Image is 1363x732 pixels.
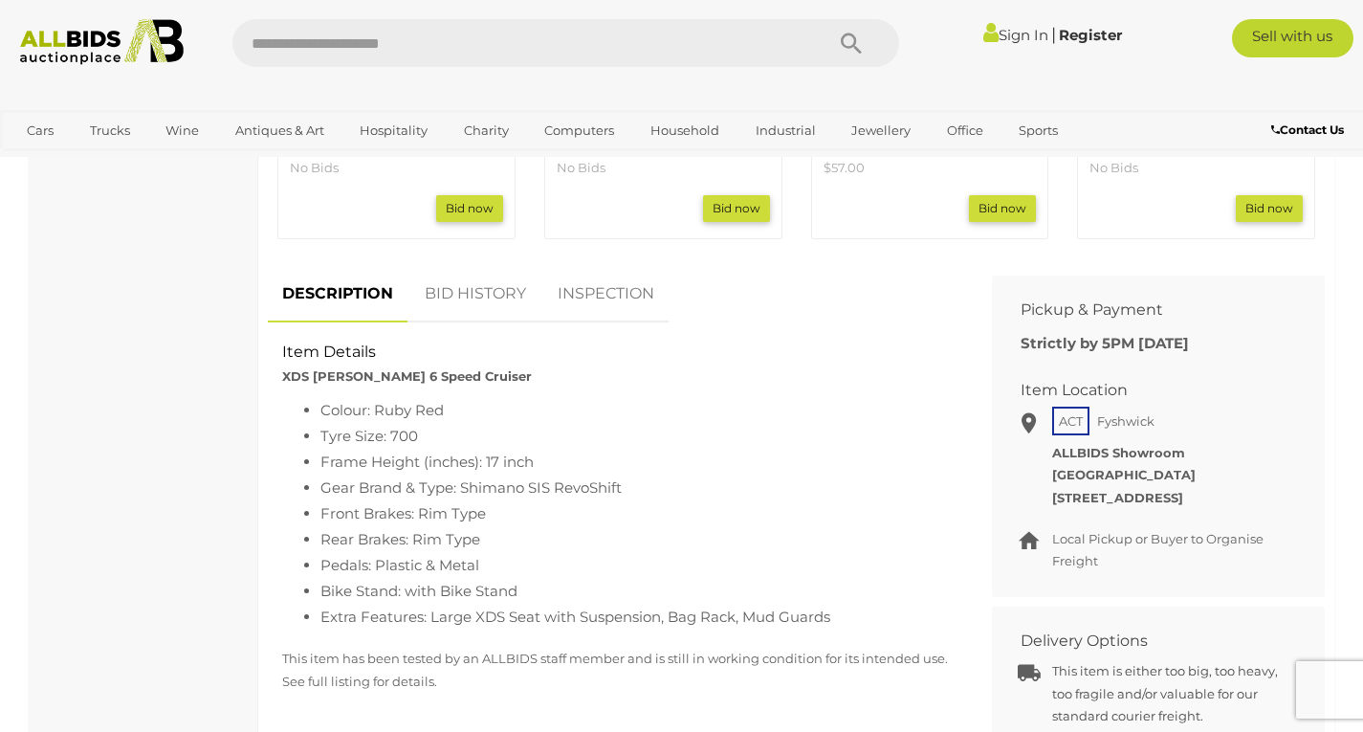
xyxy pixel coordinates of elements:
[223,115,337,146] a: Antiques & Art
[282,368,532,384] strong: XDS [PERSON_NAME] 6 Speed Cruiser
[1021,632,1267,650] h2: Delivery Options
[703,195,770,222] a: Bid now
[451,115,521,146] a: Charity
[290,159,503,177] p: No Bids
[1092,409,1159,433] span: Fyshwick
[1089,140,1303,176] a: CABANI Travel Suitcase & America Travel Suitcase - Lot of 2 No Bids
[824,159,1037,177] p: $57.00
[543,266,669,322] a: INSPECTION
[14,146,175,178] a: [GEOGRAPHIC_DATA]
[1232,19,1354,57] a: Sell with us
[320,423,949,449] li: Tyre Size: 700
[1021,334,1189,352] b: Strictly by 5PM [DATE]
[934,115,996,146] a: Office
[638,115,732,146] a: Household
[1021,382,1267,399] h2: Item Location
[1051,24,1056,45] span: |
[11,19,193,65] img: Allbids.com.au
[282,344,949,361] h2: Item Details
[1052,407,1089,435] span: ACT
[1089,159,1303,177] p: No Bids
[410,266,540,322] a: BID HISTORY
[320,604,949,630] li: Extra Features: Large XDS Seat with Suspension, Bag Rack, Mud Guards
[1059,26,1122,44] a: Register
[347,115,440,146] a: Hospitality
[320,526,949,552] li: Rear Brakes: Rim Type
[1021,301,1267,319] h2: Pickup & Payment
[743,115,828,146] a: Industrial
[290,140,503,176] a: Progear Cx-400 Mountain Bike No Bids
[1236,195,1303,222] a: Bid now
[557,159,770,177] p: No Bids
[320,449,949,475] li: Frame Height (inches): 17 inch
[1052,660,1282,727] p: This item is either too big, too heavy, too fragile and/or valuable for our standard courier frei...
[77,115,143,146] a: Trucks
[320,552,949,578] li: Pedals: Plastic & Metal
[153,115,211,146] a: Wine
[1052,445,1196,482] strong: ALLBIDS Showroom [GEOGRAPHIC_DATA]
[1052,531,1264,568] span: Local Pickup or Buyer to Organise Freight
[14,115,66,146] a: Cars
[969,195,1036,222] a: Bid now
[320,500,949,526] li: Front Brakes: Rim Type
[320,578,949,604] li: Bike Stand: with Bike Stand
[824,140,1037,176] a: Giant 27.5'' ATX Bike $57.00
[1006,115,1070,146] a: Sports
[436,195,503,222] a: Bid now
[1271,120,1349,141] a: Contact Us
[532,115,627,146] a: Computers
[282,648,949,693] p: This item has been tested by an ALLBIDS staff member and is still in working condition for its in...
[1052,490,1183,505] strong: [STREET_ADDRESS]
[803,19,899,67] button: Search
[983,26,1048,44] a: Sign In
[557,140,770,176] a: Cannondale Kids Bike No Bids
[320,475,949,500] li: Gear Brand & Type: Shimano SIS RevoShift
[839,115,923,146] a: Jewellery
[268,266,407,322] a: DESCRIPTION
[1271,122,1344,137] b: Contact Us
[320,397,949,423] li: Colour: Ruby Red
